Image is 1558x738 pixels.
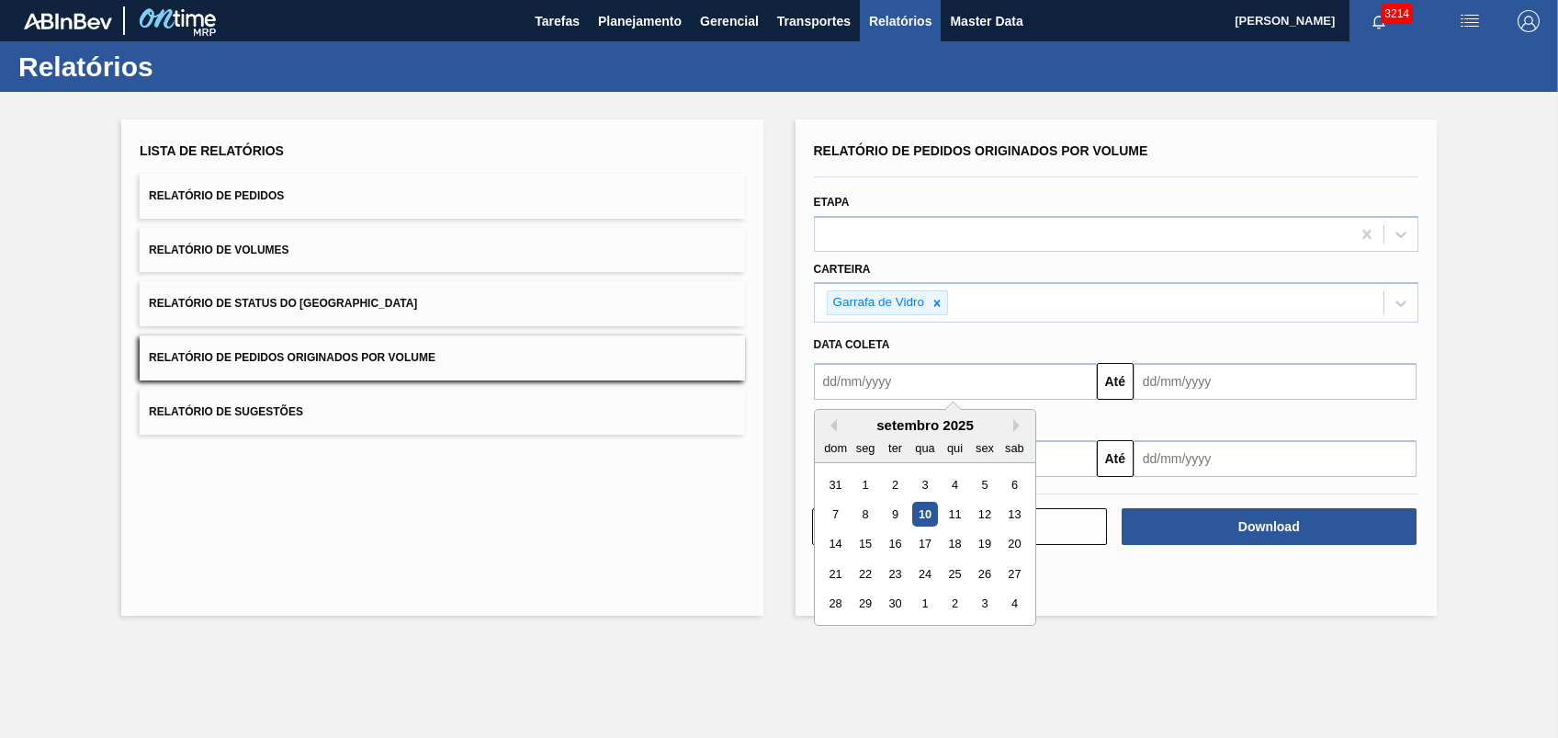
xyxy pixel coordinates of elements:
input: dd/mm/yyyy [1134,440,1417,477]
div: Choose quinta-feira, 11 de setembro de 2025 [942,502,966,527]
span: Relatório de Sugestões [149,405,303,418]
div: Choose domingo, 7 de setembro de 2025 [823,502,848,527]
button: Relatório de Pedidos [140,174,744,219]
div: month 2025-09 [820,470,1029,619]
div: Choose quarta-feira, 1 de outubro de 2025 [912,592,937,617]
div: sex [972,436,997,460]
span: Relatórios [869,10,931,32]
div: sab [1001,436,1026,460]
input: dd/mm/yyyy [814,363,1097,400]
div: Choose quinta-feira, 25 de setembro de 2025 [942,562,966,586]
div: Choose quarta-feira, 10 de setembro de 2025 [912,502,937,527]
div: Choose sábado, 20 de setembro de 2025 [1001,532,1026,557]
span: Transportes [777,10,851,32]
div: Choose segunda-feira, 29 de setembro de 2025 [852,592,877,617]
span: Data coleta [814,338,890,351]
div: Choose quinta-feira, 18 de setembro de 2025 [942,532,966,557]
label: Carteira [814,263,871,276]
div: Choose sábado, 13 de setembro de 2025 [1001,502,1026,527]
button: Até [1097,363,1134,400]
div: Choose segunda-feira, 22 de setembro de 2025 [852,562,877,586]
span: Master Data [950,10,1022,32]
span: Relatório de Pedidos Originados por Volume [149,351,435,364]
div: Choose terça-feira, 23 de setembro de 2025 [882,562,907,586]
img: Logout [1518,10,1540,32]
button: Até [1097,440,1134,477]
div: Choose quinta-feira, 2 de outubro de 2025 [942,592,966,617]
button: Next Month [1013,419,1026,432]
button: Previous Month [824,419,837,432]
div: Choose quarta-feira, 17 de setembro de 2025 [912,532,937,557]
span: 3214 [1381,4,1413,24]
span: Tarefas [535,10,580,32]
div: Choose sábado, 27 de setembro de 2025 [1001,562,1026,586]
div: Choose quarta-feira, 3 de setembro de 2025 [912,472,937,497]
img: userActions [1459,10,1481,32]
span: Planejamento [598,10,682,32]
span: Relatório de Volumes [149,244,288,256]
div: Choose domingo, 14 de setembro de 2025 [823,532,848,557]
div: Choose sexta-feira, 3 de outubro de 2025 [972,592,997,617]
div: Choose terça-feira, 30 de setembro de 2025 [882,592,907,617]
button: Limpar [812,508,1107,545]
div: Choose sexta-feira, 19 de setembro de 2025 [972,532,997,557]
h1: Relatórios [18,56,344,77]
div: Choose domingo, 31 de agosto de 2025 [823,472,848,497]
input: dd/mm/yyyy [1134,363,1417,400]
div: Choose segunda-feira, 8 de setembro de 2025 [852,502,877,527]
div: Choose sábado, 4 de outubro de 2025 [1001,592,1026,617]
div: Choose segunda-feira, 15 de setembro de 2025 [852,532,877,557]
label: Etapa [814,196,850,209]
div: qua [912,436,937,460]
div: seg [852,436,877,460]
div: Choose quarta-feira, 24 de setembro de 2025 [912,562,937,586]
div: Choose sábado, 6 de setembro de 2025 [1001,472,1026,497]
div: Choose quinta-feira, 4 de setembro de 2025 [942,472,966,497]
button: Relatório de Pedidos Originados por Volume [140,335,744,380]
button: Relatório de Sugestões [140,390,744,435]
span: Relatório de Pedidos [149,189,284,202]
span: Lista de Relatórios [140,143,284,158]
div: Choose terça-feira, 2 de setembro de 2025 [882,472,907,497]
span: Gerencial [700,10,759,32]
span: Relatório de Pedidos Originados por Volume [814,143,1148,158]
div: Choose sexta-feira, 5 de setembro de 2025 [972,472,997,497]
button: Relatório de Volumes [140,228,744,273]
div: qui [942,436,966,460]
div: Choose terça-feira, 16 de setembro de 2025 [882,532,907,557]
div: setembro 2025 [815,417,1035,433]
span: Relatório de Status do [GEOGRAPHIC_DATA] [149,297,417,310]
button: Relatório de Status do [GEOGRAPHIC_DATA] [140,281,744,326]
div: Choose sexta-feira, 26 de setembro de 2025 [972,562,997,586]
img: TNhmsLtSVTkK8tSr43FrP2fwEKptu5GPRR3wAAAABJRU5ErkJggg== [24,13,112,29]
div: Choose segunda-feira, 1 de setembro de 2025 [852,472,877,497]
button: Download [1122,508,1417,545]
div: dom [823,436,848,460]
div: Choose terça-feira, 9 de setembro de 2025 [882,502,907,527]
div: ter [882,436,907,460]
div: Garrafa de Vidro [828,291,928,314]
div: Choose sexta-feira, 12 de setembro de 2025 [972,502,997,527]
div: Choose domingo, 28 de setembro de 2025 [823,592,848,617]
button: Notificações [1349,8,1408,34]
div: Choose domingo, 21 de setembro de 2025 [823,562,848,586]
